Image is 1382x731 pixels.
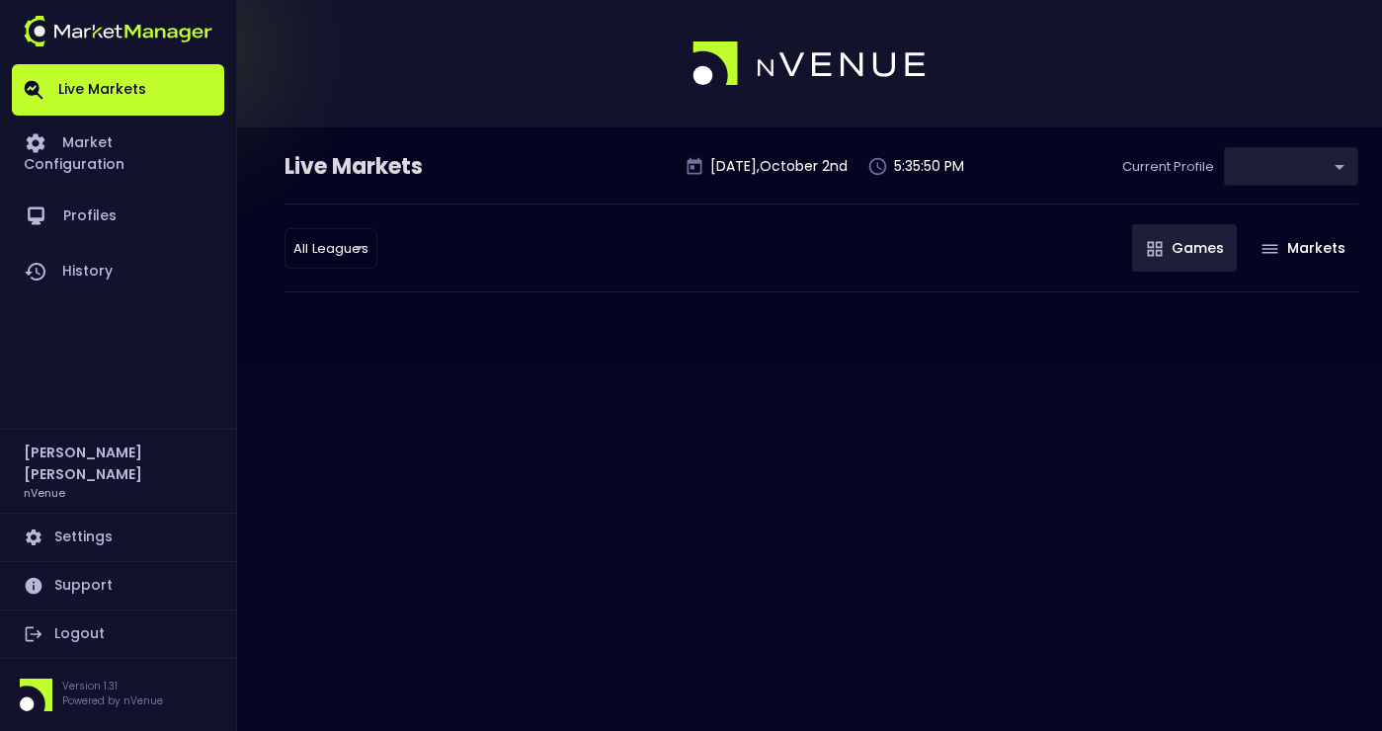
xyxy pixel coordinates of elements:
[24,442,212,485] h2: [PERSON_NAME] [PERSON_NAME]
[894,156,964,177] p: 5:35:50 PM
[1261,244,1278,254] img: gameIcon
[12,562,224,609] a: Support
[12,610,224,658] a: Logout
[62,679,163,693] p: Version 1.31
[285,151,526,183] div: Live Markets
[12,189,224,244] a: Profiles
[12,64,224,116] a: Live Markets
[1122,157,1214,177] p: Current Profile
[12,679,224,711] div: Version 1.31Powered by nVenue
[12,514,224,561] a: Settings
[285,228,377,269] div: ​
[1147,241,1163,257] img: gameIcon
[710,156,848,177] p: [DATE] , October 2 nd
[1224,147,1358,186] div: ​
[12,244,224,299] a: History
[62,693,163,708] p: Powered by nVenue
[12,116,224,189] a: Market Configuration
[692,41,928,87] img: logo
[1132,224,1237,272] button: Games
[1247,224,1358,272] button: Markets
[24,485,65,500] h3: nVenue
[24,16,212,46] img: logo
